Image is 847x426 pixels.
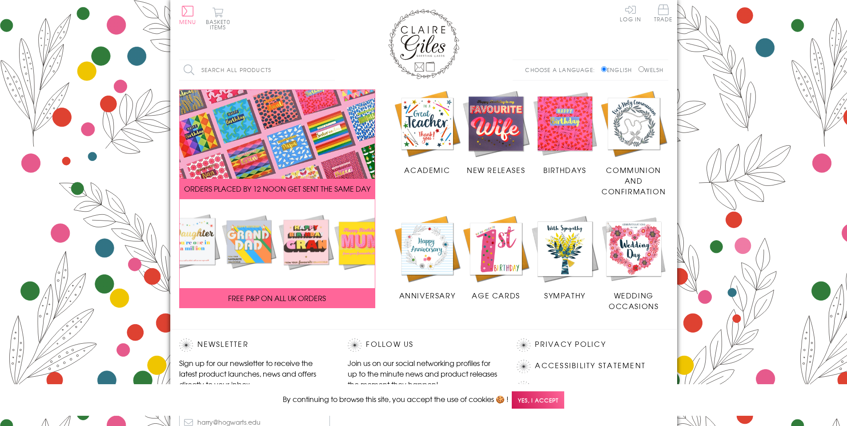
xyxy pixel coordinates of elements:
span: Academic [404,165,450,175]
p: Choose a language: [525,66,599,74]
button: Menu [179,6,197,24]
a: Anniversary [393,214,462,301]
a: Wedding Occasions [599,214,668,311]
img: Claire Giles Greetings Cards [388,9,459,79]
label: Welsh [638,66,664,74]
span: Age Cards [472,290,520,301]
button: Basket0 items [206,7,230,30]
p: Sign up for our newsletter to receive the latest product launches, news and offers directly to yo... [179,358,330,390]
h2: Newsletter [179,338,330,352]
input: Search [326,60,335,80]
input: Search all products [179,60,335,80]
span: Sympathy [544,290,586,301]
a: Birthdays [530,89,599,176]
span: Menu [179,18,197,26]
a: Age Cards [462,214,530,301]
a: Trade [654,4,673,24]
span: Communion and Confirmation [602,165,666,197]
p: Join us on our social networking profiles for up to the minute news and product releases the mome... [348,358,499,390]
a: Communion and Confirmation [599,89,668,197]
span: Yes, I accept [512,391,564,409]
span: Wedding Occasions [609,290,658,311]
span: ORDERS PLACED BY 12 NOON GET SENT THE SAME DAY [184,183,370,194]
input: Welsh [638,66,644,72]
span: Birthdays [543,165,586,175]
a: Accessibility Statement [535,360,646,372]
input: English [601,66,607,72]
a: Sympathy [530,214,599,301]
span: New Releases [467,165,525,175]
span: Trade [654,4,673,22]
a: Academic [393,89,462,176]
a: Privacy Policy [535,338,606,350]
span: 0 items [210,18,230,31]
h2: Follow Us [348,338,499,352]
a: Blog [535,381,558,393]
a: Log In [620,4,641,22]
span: FREE P&P ON ALL UK ORDERS [228,293,326,303]
label: English [601,66,636,74]
span: Anniversary [399,290,456,301]
a: New Releases [462,89,530,176]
